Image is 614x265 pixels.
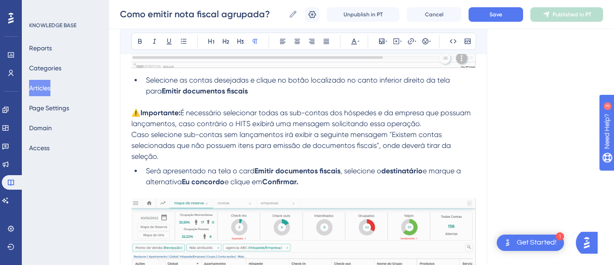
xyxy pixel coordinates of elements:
button: Page Settings [29,100,69,116]
span: Cancel [425,11,444,18]
button: Articles [29,80,50,96]
div: KNOWLEDGE BASE [29,22,76,29]
img: launcher-image-alternative-text [502,237,513,248]
strong: ⚠️Importante: [131,108,180,117]
span: e clique em [225,177,262,186]
span: Save [489,11,502,18]
span: É necessário selecionar todas as sub-contas dos hóspedes e da empresa que possuam lançamentos, ca... [131,108,473,128]
strong: Emitir documentos fiscais [255,167,340,175]
button: Published in PT [530,7,603,22]
button: Cancel [407,7,461,22]
button: Reports [29,40,52,56]
button: Unpublish in PT [327,7,399,22]
iframe: UserGuiding AI Assistant Launcher [576,229,603,256]
div: 3 [63,5,66,12]
strong: destinatário [381,167,423,175]
button: Domain [29,120,52,136]
span: , selecione o [340,167,381,175]
span: Need Help? [21,2,57,13]
strong: Eu concordo [182,177,225,186]
button: Categories [29,60,61,76]
button: Save [469,7,523,22]
div: Open Get Started! checklist, remaining modules: 1 [497,235,564,251]
span: Published in PT [553,11,591,18]
strong: Emitir documentos fiscais [162,87,248,95]
input: Article Name [120,8,285,20]
div: 1 [556,232,564,240]
span: Unpublish in PT [344,11,383,18]
span: Selecione as contas desejadas e clique no botão localizado no canto inferior direito da tela para [146,76,452,95]
span: Caso selecione sub-contas sem lançamentos irá exibir a seguinte mensagem "Existem contas selecion... [131,130,453,161]
div: Get Started! [517,238,557,248]
span: Será apresentado na tela o card [146,167,255,175]
button: Access [29,140,50,156]
strong: Confirmar. [262,177,298,186]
